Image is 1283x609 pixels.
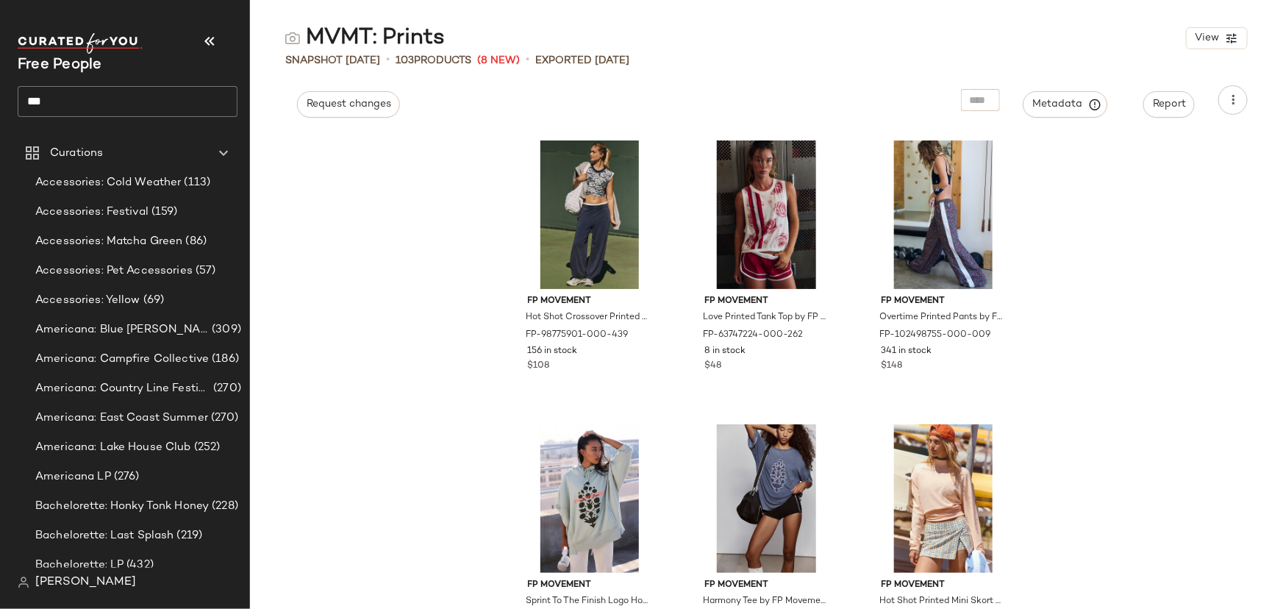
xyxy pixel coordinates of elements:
[35,439,191,456] span: Americana: Lake House Club
[396,55,414,66] span: 103
[1032,98,1099,111] span: Metadata
[882,579,1006,592] span: FP Movement
[528,295,652,308] span: FP Movement
[35,557,124,574] span: Bachelorette: LP
[880,329,991,342] span: FP-102498755-000-009
[1143,91,1195,118] button: Report
[35,469,111,485] span: Americana LP
[35,233,183,250] span: Accessories: Matcha Green
[1186,27,1248,49] button: View
[182,174,211,191] span: (113)
[704,345,746,358] span: 8 in stock
[35,204,149,221] span: Accessories: Festival
[210,380,241,397] span: (270)
[35,321,209,338] span: Americana: Blue [PERSON_NAME] Baby
[209,321,241,338] span: (309)
[528,345,578,358] span: 156 in stock
[704,295,829,308] span: FP Movement
[193,263,216,279] span: (57)
[18,577,29,588] img: svg%3e
[297,91,400,118] button: Request changes
[35,527,174,544] span: Bachelorette: Last Splash
[50,145,103,162] span: Curations
[880,311,1004,324] span: Overtime Printed Pants by FP Movement at Free People in Black, Size: XL
[306,99,391,110] span: Request changes
[35,351,209,368] span: Americana: Campfire Collective
[396,53,471,68] div: Products
[703,311,827,324] span: Love Printed Tank Top by FP Movement at Free People in Red, Size: XS
[285,24,445,53] div: MVMT: Prints
[140,292,165,309] span: (69)
[526,595,651,608] span: Sprint To The Finish Logo Hoodie by FP Movement at Free People in [GEOGRAPHIC_DATA], Size: L
[18,33,143,54] img: cfy_white_logo.C9jOOHJF.svg
[882,360,903,373] span: $148
[35,410,208,427] span: Americana: East Coast Summer
[477,53,520,68] span: (8 New)
[35,174,182,191] span: Accessories: Cold Weather
[880,595,1004,608] span: Hot Shot Printed Mini Skort by FP Movement at Free People in Blue, Size: L
[174,527,203,544] span: (219)
[703,595,827,608] span: Harmony Tee by FP Movement at Free People in Blue, Size: XL
[386,51,390,69] span: •
[526,51,529,69] span: •
[704,360,721,373] span: $48
[35,574,136,591] span: [PERSON_NAME]
[209,351,239,368] span: (186)
[704,579,829,592] span: FP Movement
[35,263,193,279] span: Accessories: Pet Accessories
[285,53,380,68] span: Snapshot [DATE]
[35,498,209,515] span: Bachelorette: Honky Tonk Honey
[528,579,652,592] span: FP Movement
[693,140,840,289] img: 63747224_262_0
[35,292,140,309] span: Accessories: Yellow
[183,233,207,250] span: (86)
[882,345,932,358] span: 341 in stock
[516,424,664,573] img: 79605697_030_a
[1152,99,1186,110] span: Report
[528,360,550,373] span: $108
[191,439,221,456] span: (252)
[209,498,238,515] span: (228)
[124,557,154,574] span: (432)
[516,140,664,289] img: 98775901_439_d
[703,329,803,342] span: FP-63747224-000-262
[870,140,1018,289] img: 102498755_009_0
[535,53,629,68] p: Exported [DATE]
[18,57,102,73] span: Current Company Name
[149,204,178,221] span: (159)
[1023,91,1108,118] button: Metadata
[526,311,651,324] span: Hot Shot Crossover Printed Set by FP Movement at Free People, Size: S
[35,380,210,397] span: Americana: Country Line Festival
[526,329,629,342] span: FP-98775901-000-439
[285,31,300,46] img: svg%3e
[1194,32,1219,44] span: View
[111,469,140,485] span: (276)
[693,424,840,573] img: 103072104_047_0
[208,410,239,427] span: (270)
[882,295,1006,308] span: FP Movement
[870,424,1018,573] img: 97156525_011_a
